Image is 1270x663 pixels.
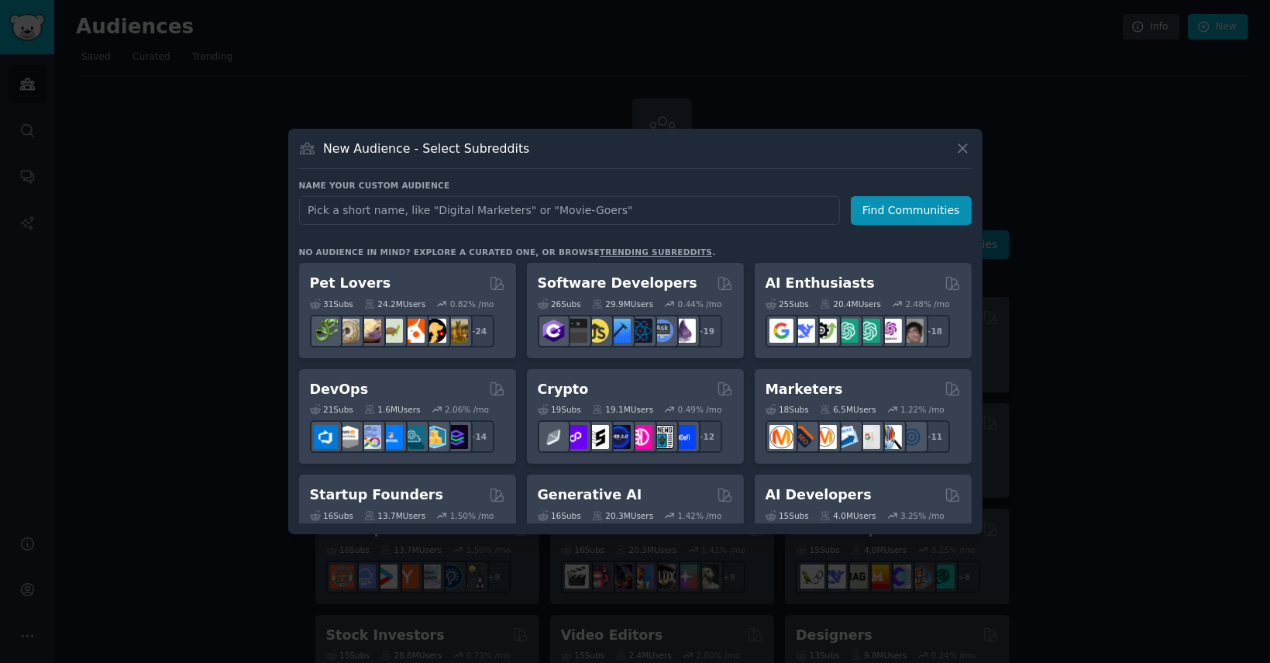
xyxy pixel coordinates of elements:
[628,425,652,449] img: defiblockchain
[672,319,696,343] img: elixir
[791,425,815,449] img: bigseo
[835,319,859,343] img: chatgpt_promptDesign
[678,404,722,415] div: 0.49 % /mo
[310,299,353,309] div: 31 Sub s
[585,425,609,449] img: ethstaker
[299,180,972,191] h3: Name your custom audience
[538,510,581,521] div: 16 Sub s
[563,319,587,343] img: software
[336,319,360,343] img: ballpython
[364,299,425,309] div: 24.2M Users
[357,319,381,343] img: leopardgeckos
[592,299,653,309] div: 29.9M Users
[444,425,468,449] img: PlatformEngineers
[607,425,631,449] img: web3
[678,299,722,309] div: 0.44 % /mo
[878,425,902,449] img: MarketingResearch
[462,315,494,347] div: + 24
[592,510,653,521] div: 20.3M Users
[364,510,425,521] div: 13.7M Users
[310,274,391,293] h2: Pet Lovers
[357,425,381,449] img: Docker_DevOps
[592,404,653,415] div: 19.1M Users
[917,315,950,347] div: + 18
[314,425,338,449] img: azuredevops
[769,425,793,449] img: content_marketing
[310,404,353,415] div: 21 Sub s
[650,425,674,449] img: CryptoNews
[310,510,353,521] div: 16 Sub s
[900,425,924,449] img: OnlineMarketing
[856,319,880,343] img: chatgpt_prompts_
[607,319,631,343] img: iOSProgramming
[678,510,722,521] div: 1.42 % /mo
[766,485,872,505] h2: AI Developers
[538,299,581,309] div: 26 Sub s
[364,404,421,415] div: 1.6M Users
[820,404,876,415] div: 6.5M Users
[766,274,875,293] h2: AI Enthusiasts
[445,404,489,415] div: 2.06 % /mo
[585,319,609,343] img: learnjavascript
[538,274,697,293] h2: Software Developers
[450,510,494,521] div: 1.50 % /mo
[766,299,809,309] div: 25 Sub s
[835,425,859,449] img: Emailmarketing
[462,420,494,453] div: + 14
[690,315,722,347] div: + 19
[766,510,809,521] div: 15 Sub s
[422,425,446,449] img: aws_cdk
[310,380,369,399] h2: DevOps
[336,425,360,449] img: AWS_Certified_Experts
[917,420,950,453] div: + 11
[851,196,972,225] button: Find Communities
[856,425,880,449] img: googleads
[444,319,468,343] img: dogbreed
[820,510,876,521] div: 4.0M Users
[542,425,566,449] img: ethfinance
[310,485,443,505] h2: Startup Founders
[600,247,712,257] a: trending subreddits
[820,299,881,309] div: 20.4M Users
[538,380,589,399] h2: Crypto
[769,319,793,343] img: GoogleGeminiAI
[538,404,581,415] div: 19 Sub s
[813,425,837,449] img: AskMarketing
[323,140,529,157] h3: New Audience - Select Subreddits
[314,319,338,343] img: herpetology
[379,319,403,343] img: turtle
[401,425,425,449] img: platformengineering
[906,299,950,309] div: 2.48 % /mo
[900,510,945,521] div: 3.25 % /mo
[538,485,642,505] h2: Generative AI
[628,319,652,343] img: reactnative
[672,425,696,449] img: defi_
[650,319,674,343] img: AskComputerScience
[878,319,902,343] img: OpenAIDev
[900,404,945,415] div: 1.22 % /mo
[401,319,425,343] img: cockatiel
[690,420,722,453] div: + 12
[813,319,837,343] img: AItoolsCatalog
[542,319,566,343] img: csharp
[791,319,815,343] img: DeepSeek
[422,319,446,343] img: PetAdvice
[766,404,809,415] div: 18 Sub s
[766,380,843,399] h2: Marketers
[450,299,494,309] div: 0.82 % /mo
[900,319,924,343] img: ArtificalIntelligence
[299,247,716,257] div: No audience in mind? Explore a curated one, or browse .
[563,425,587,449] img: 0xPolygon
[299,196,840,225] input: Pick a short name, like "Digital Marketers" or "Movie-Goers"
[379,425,403,449] img: DevOpsLinks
